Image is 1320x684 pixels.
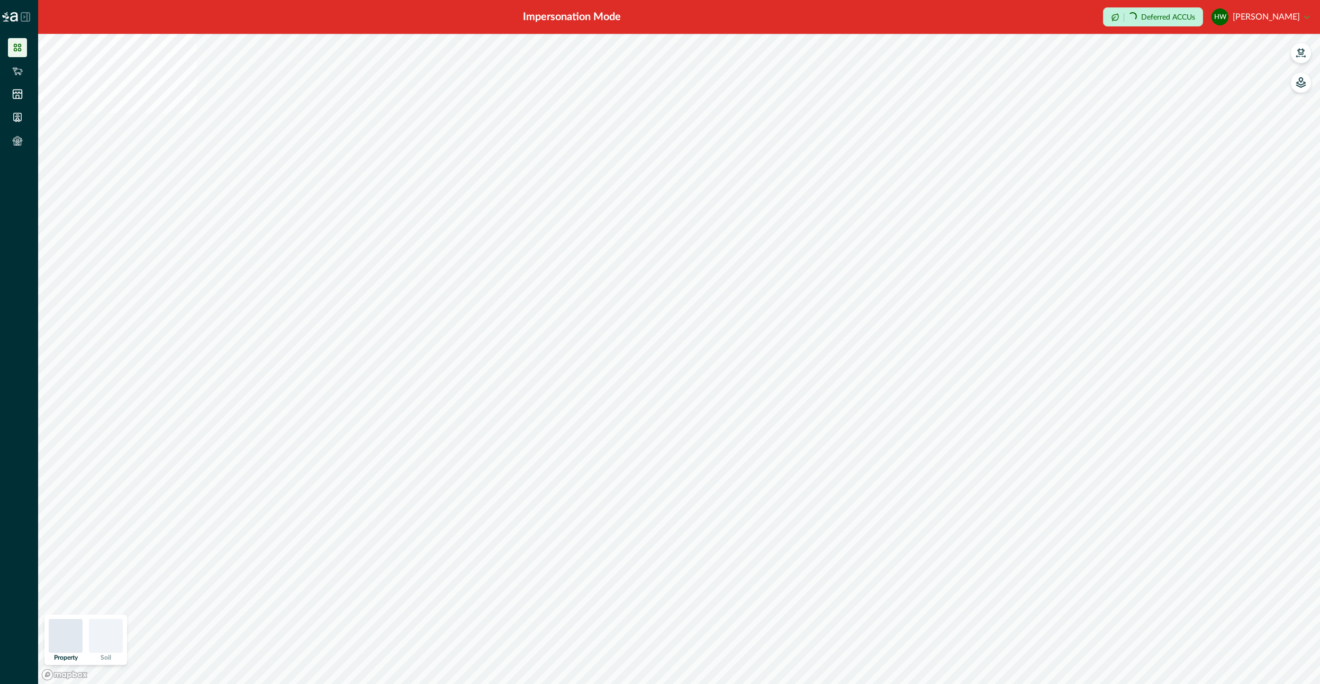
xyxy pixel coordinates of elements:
img: Logo [2,12,18,22]
button: Helen Wyatt[PERSON_NAME] [1211,4,1309,30]
p: Deferred ACCUs [1141,13,1195,21]
div: Impersonation Mode [523,9,621,25]
canvas: Map [38,34,1320,684]
a: Mapbox logo [41,669,88,681]
p: Soil [101,654,111,661]
p: Property [54,654,78,661]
